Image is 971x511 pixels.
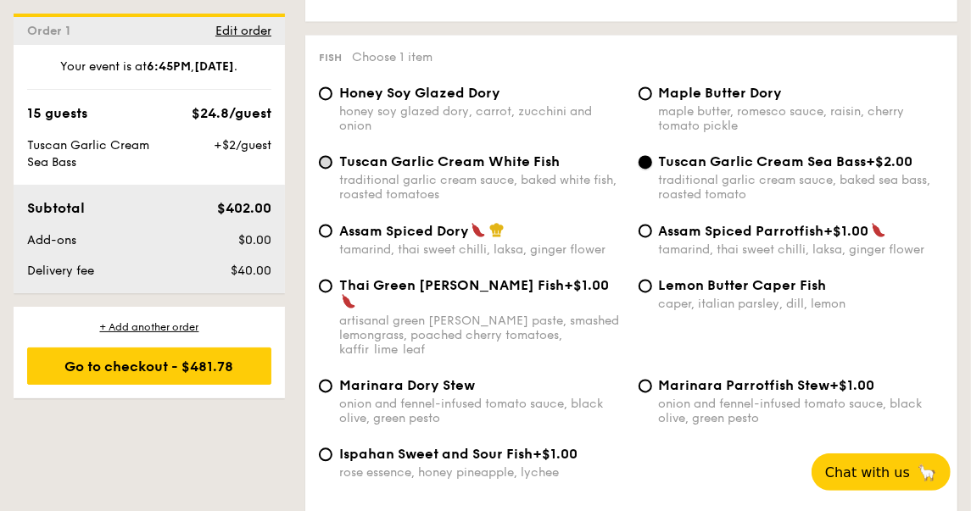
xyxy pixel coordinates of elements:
input: Tuscan Garlic Cream White Fishtraditional garlic cream sauce, baked white fish, roasted tomatoes [319,155,332,169]
span: Tuscan Garlic Cream White Fish [339,153,560,169]
img: icon-spicy.37a8142b.svg [871,222,886,237]
img: icon-spicy.37a8142b.svg [471,222,486,237]
span: +$2.00 [867,153,913,169]
input: Marinara Parrotfish Stew+$1.00onion and fennel-infused tomato sauce, black olive, green pesto [639,379,652,392]
input: Honey Soy Glazed Doryhoney soy glazed dory, carrot, zucchini and onion [319,86,332,100]
span: 🦙 [917,463,937,482]
span: +$1.00 [830,377,875,393]
span: Choose 1 item [352,50,432,64]
span: $0.00 [238,233,271,247]
span: Fish [319,52,342,64]
input: Lemon Butter Caper Fishcaper, italian parsley, dill, lemon [639,279,652,292]
input: Assam Spiced Dorytamarind, thai sweet chilli, laksa, ginger flower [319,224,332,237]
div: tamarind, thai sweet chilli, laksa, ginger flower [339,242,625,257]
div: rose essence, honey pineapple, lychee [339,465,625,480]
strong: 6:45PM [148,59,192,74]
div: honey soy glazed dory, carrot, zucchini and onion [339,104,625,133]
div: + Add another order [27,320,271,334]
div: 15 guests [27,103,87,124]
div: maple butter, romesco sauce, raisin, cherry tomato pickle [659,104,945,133]
span: Maple Butter Dory [659,85,783,101]
span: Chat with us [825,464,910,480]
span: Subtotal [27,200,85,216]
div: caper, italian parsley, dill, lemon [659,297,945,311]
span: Ispahan Sweet and Sour Fish [339,446,533,462]
button: Chat with us🦙 [812,453,951,491]
div: Go to checkout - $481.78 [27,347,271,385]
input: Tuscan Garlic Cream Sea Bass+$2.00traditional garlic cream sauce, baked sea bass, roasted tomato [639,155,652,169]
div: onion and fennel-infused tomato sauce, black olive, green pesto [339,397,625,425]
span: Marinara Parrotfish Stew [659,377,830,393]
span: +$1.00 [533,446,578,462]
span: Marinara Dory Stew [339,377,475,393]
span: Lemon Butter Caper Fish [659,277,827,293]
span: Delivery fee [27,264,94,278]
div: tamarind, thai sweet chilli, laksa, ginger flower [659,242,945,257]
span: Tuscan Garlic Cream Sea Bass [659,153,867,169]
div: onion and fennel-infused tomato sauce, black olive, green pesto [659,397,945,425]
span: $40.00 [231,264,271,278]
span: Edit order [215,24,271,38]
img: icon-chef-hat.a58ddaea.svg [489,222,505,237]
span: Order 1 [27,24,77,38]
input: Ispahan Sweet and Sour Fish+$1.00rose essence, honey pineapple, lychee [319,447,332,461]
strong: [DATE] [195,59,235,74]
span: +$1.00 [824,223,869,239]
div: traditional garlic cream sauce, baked white fish, roasted tomatoes [339,173,625,202]
span: Honey Soy Glazed Dory [339,85,500,101]
span: Tuscan Garlic Cream Sea Bass [27,138,149,169]
div: Your event is at , . [27,58,271,90]
span: +$1.00 [564,277,609,293]
input: Marinara Dory Stewonion and fennel-infused tomato sauce, black olive, green pesto [319,379,332,392]
span: $402.00 [217,200,271,216]
div: traditional garlic cream sauce, baked sea bass, roasted tomato [659,173,945,202]
input: Maple Butter Dorymaple butter, romesco sauce, raisin, cherry tomato pickle [639,86,652,100]
span: Assam Spiced Dory [339,223,469,239]
input: Assam Spiced Parrotfish+$1.00tamarind, thai sweet chilli, laksa, ginger flower [639,224,652,237]
span: Add-ons [27,233,76,247]
span: +$2/guest [214,138,271,153]
div: $24.8/guest [192,103,271,124]
div: artisanal green [PERSON_NAME] paste, smashed lemongrass, poached cherry tomatoes, kaffir lime leaf [339,314,625,357]
span: Thai Green [PERSON_NAME] Fish [339,277,564,293]
img: icon-spicy.37a8142b.svg [341,293,356,308]
input: Thai Green [PERSON_NAME] Fish+$1.00artisanal green [PERSON_NAME] paste, smashed lemongrass, poach... [319,279,332,292]
span: Assam Spiced Parrotfish [659,223,824,239]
